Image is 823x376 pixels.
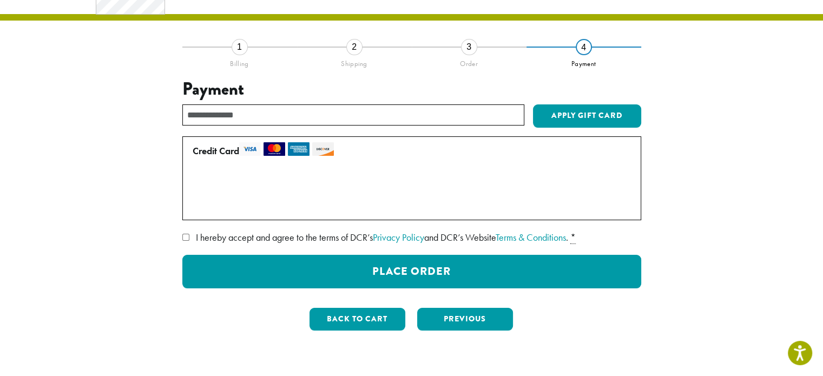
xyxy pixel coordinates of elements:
abbr: required [570,231,576,244]
button: Previous [417,308,513,331]
span: I hereby accept and agree to the terms of DCR’s and DCR’s Website . [196,231,568,243]
input: I hereby accept and agree to the terms of DCR’sPrivacy Policyand DCR’s WebsiteTerms & Conditions. * [182,234,189,241]
div: 3 [461,39,477,55]
img: visa [239,142,261,156]
div: 4 [576,39,592,55]
button: Place Order [182,255,641,288]
img: mastercard [264,142,285,156]
div: Payment [526,55,641,68]
div: 2 [346,39,363,55]
img: discover [312,142,334,156]
div: Order [412,55,526,68]
div: Billing [182,55,297,68]
h3: Payment [182,79,641,100]
a: Terms & Conditions [496,231,566,243]
div: 1 [232,39,248,55]
button: Apply Gift Card [533,104,641,128]
button: Back to cart [310,308,405,331]
div: Shipping [297,55,412,68]
img: amex [288,142,310,156]
a: Privacy Policy [373,231,424,243]
label: Credit Card [193,142,627,160]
